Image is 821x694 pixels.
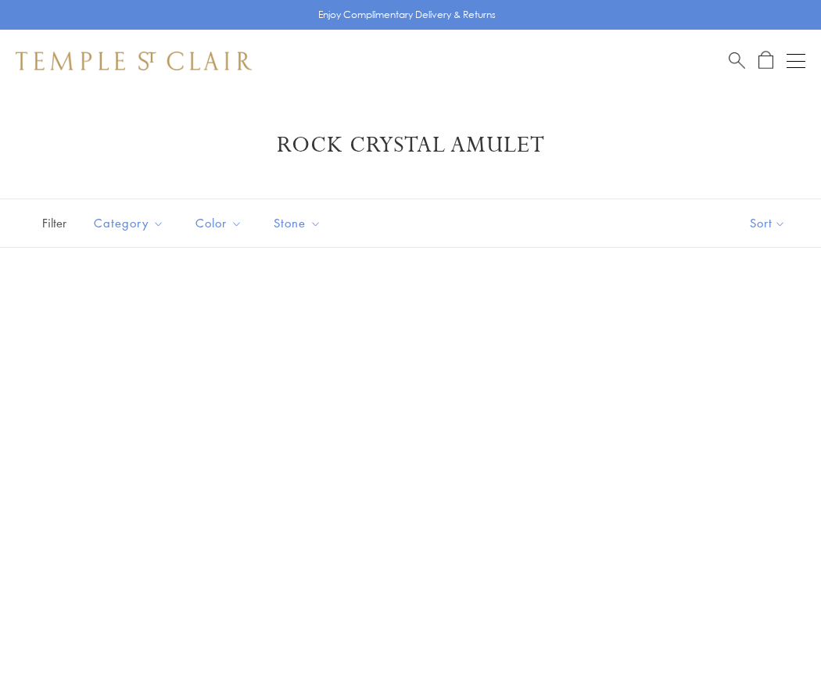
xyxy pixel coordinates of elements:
[262,206,333,241] button: Stone
[758,51,773,70] a: Open Shopping Bag
[715,199,821,247] button: Show sort by
[184,206,254,241] button: Color
[86,213,176,233] span: Category
[729,51,745,70] a: Search
[787,52,805,70] button: Open navigation
[318,7,496,23] p: Enjoy Complimentary Delivery & Returns
[266,213,333,233] span: Stone
[82,206,176,241] button: Category
[39,131,782,159] h1: Rock Crystal Amulet
[188,213,254,233] span: Color
[16,52,252,70] img: Temple St. Clair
